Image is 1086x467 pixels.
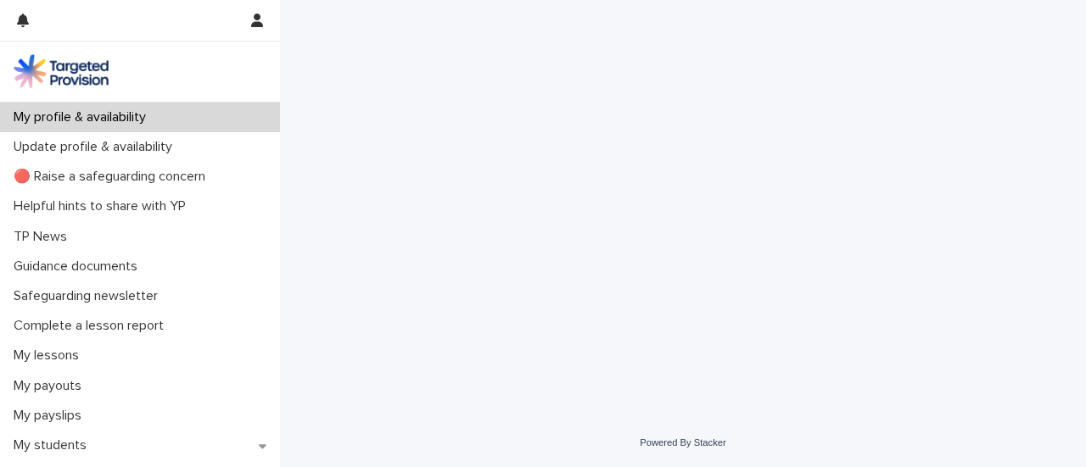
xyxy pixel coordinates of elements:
[7,408,95,424] p: My payslips
[7,288,171,304] p: Safeguarding newsletter
[7,198,199,214] p: Helpful hints to share with YP
[7,318,177,334] p: Complete a lesson report
[640,437,725,448] a: Powered By Stacker
[7,259,151,275] p: Guidance documents
[7,378,95,394] p: My payouts
[7,109,160,125] p: My profile & availability
[7,139,186,155] p: Update profile & availability
[7,347,92,364] p: My lessons
[7,229,81,245] p: TP News
[7,169,219,185] p: 🔴 Raise a safeguarding concern
[7,437,100,453] p: My students
[14,54,109,88] img: M5nRWzHhSzIhMunXDL62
